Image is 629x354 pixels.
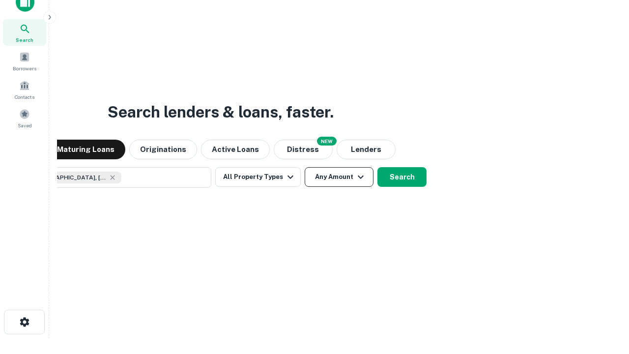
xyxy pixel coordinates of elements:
h3: Search lenders & loans, faster. [108,100,334,124]
div: NEW [317,137,337,146]
button: [GEOGRAPHIC_DATA], [GEOGRAPHIC_DATA], [GEOGRAPHIC_DATA] [15,167,211,188]
button: All Property Types [215,167,301,187]
button: Search [377,167,427,187]
span: Saved [18,121,32,129]
button: Any Amount [305,167,373,187]
span: Borrowers [13,64,36,72]
span: Contacts [15,93,34,101]
iframe: Chat Widget [580,275,629,323]
a: Search [3,19,46,46]
button: Lenders [337,140,396,159]
span: Search [16,36,33,44]
button: Active Loans [201,140,270,159]
button: Search distressed loans with lien and other non-mortgage details. [274,140,333,159]
a: Saved [3,105,46,131]
button: Originations [129,140,197,159]
button: Maturing Loans [46,140,125,159]
span: [GEOGRAPHIC_DATA], [GEOGRAPHIC_DATA], [GEOGRAPHIC_DATA] [33,173,107,182]
a: Contacts [3,76,46,103]
a: Borrowers [3,48,46,74]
